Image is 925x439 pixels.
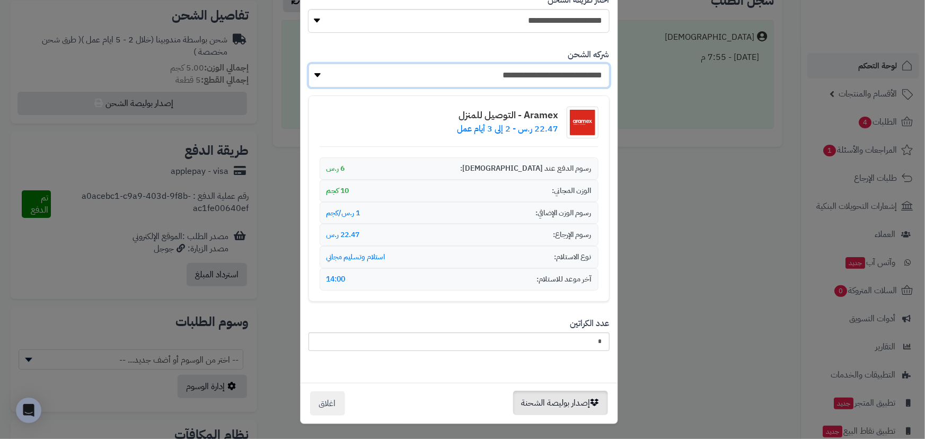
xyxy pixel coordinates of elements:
span: 6 ر.س [327,163,345,174]
h4: Aramex - التوصيل للمنزل [457,110,559,120]
label: عدد الكراتين [570,318,610,330]
div: Open Intercom Messenger [16,398,41,423]
span: الوزن المجاني: [552,186,592,196]
button: إصدار بوليصة الشحنة [513,391,608,415]
span: آخر موعد للاستلام: [537,274,592,285]
span: 10 كجم [327,186,349,196]
p: 22.47 ر.س - 2 إلى 3 أيام عمل [457,123,559,135]
span: 14:00 [327,274,346,285]
span: 1 ر.س/كجم [327,208,360,218]
span: نوع الاستلام: [554,252,592,262]
span: رسوم الوزن الإضافي: [536,208,592,218]
span: 22.47 ر.س [327,230,360,240]
span: رسوم الإرجاع: [553,230,592,240]
span: رسوم الدفع عند [DEMOGRAPHIC_DATA]: [461,163,592,174]
span: استلام وتسليم مجاني [327,252,385,262]
label: شركه الشحن [568,49,610,61]
button: اغلاق [310,391,345,416]
img: شعار شركة الشحن [567,107,598,138]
